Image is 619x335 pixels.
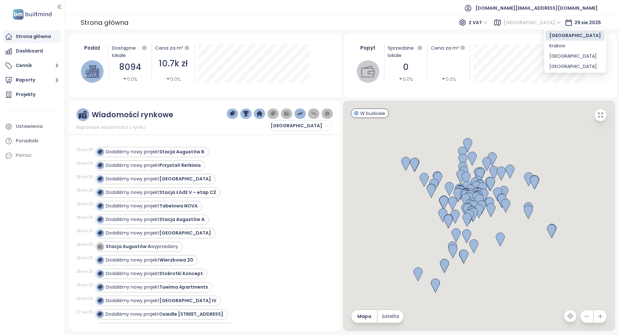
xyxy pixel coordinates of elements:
[504,18,561,27] span: Łódź
[159,311,224,317] strong: Osiedle [STREET_ADDRESS]
[98,177,102,181] img: icon
[123,76,137,83] div: 0.0%
[160,189,216,196] strong: Stacja Łódź V – etap C2
[545,30,605,41] div: Łódź
[160,284,208,290] strong: Tuwima Apartments
[76,296,94,301] div: 28 sie 25
[79,111,87,119] img: ruler
[76,124,146,131] span: Najnowsze wiadomości z rynku.
[76,215,94,220] div: 28 sie 25
[16,151,32,159] div: Pomoc
[106,216,206,223] div: Dodaliśmy nowy projekt .
[324,111,330,117] img: information-circle.png
[97,312,102,316] img: icon
[85,65,99,78] img: house
[76,174,94,180] div: 28 sie 25
[361,65,375,78] img: wallet
[270,111,276,117] img: price-tag-grey.png
[230,111,235,117] img: price-tag-dark-blue.png
[98,190,102,195] img: icon
[106,311,225,318] div: Dodaliśmy nowy projekt .
[106,243,179,250] div: wyprzedany.
[160,148,205,155] strong: Stacja Augustów B
[106,270,204,277] div: Dodaliśmy nowy projekt .
[76,269,94,274] div: 28 sie 25
[98,285,102,289] img: icon
[441,76,456,83] div: 0.0%
[76,147,94,153] div: 28 sie 25
[16,137,38,145] div: Poradniki
[549,53,601,60] div: [GEOGRAPHIC_DATA]
[166,77,170,81] span: caret-down
[76,187,94,193] div: 28 sie 25
[98,149,102,154] img: icon
[351,310,377,323] button: Mapa
[16,91,35,99] div: Projekty
[355,44,381,52] div: Popyt
[166,76,181,83] div: 0.0%
[11,8,54,21] img: logo
[160,257,194,263] strong: Wierzbowa 20
[76,228,94,234] div: 28 sie 25
[297,111,303,117] img: price-increases.png
[76,282,94,288] div: 28 sie 25
[469,18,488,27] span: Z VAT
[357,313,371,320] span: Mapa
[549,63,601,70] div: [GEOGRAPHIC_DATA]
[81,17,129,28] div: Strona główna
[98,258,102,262] img: icon
[441,77,446,81] span: caret-down
[76,242,94,247] div: 28 sie 25
[545,51,605,61] div: Poznań
[123,77,127,81] span: caret-down
[160,270,203,277] strong: Stokrotki Koncept
[271,121,329,130] span: Łódź
[76,255,94,261] div: 28 sie 25
[106,257,195,263] div: Dodaliśmy nowy projekt .
[98,163,102,167] img: icon
[545,61,605,72] div: Warszawa
[398,77,403,81] span: caret-down
[3,135,61,148] a: Poradniki
[98,204,102,208] img: icon
[160,216,205,223] strong: Stacja Augustów A
[160,297,217,304] strong: [GEOGRAPHIC_DATA] IV
[76,323,93,329] div: 27 sie 25
[98,271,102,276] img: icon
[106,148,205,155] div: Dodaliśmy nowy projekt .
[3,149,61,162] div: Pomoc
[160,162,201,168] strong: Przystań Retkinia
[16,47,43,55] div: Dashboard
[475,0,598,16] span: [DOMAIN_NAME][EMAIL_ADDRESS][DOMAIN_NAME]
[160,230,211,236] strong: [GEOGRAPHIC_DATA]
[16,122,43,130] div: Ustawienia
[106,284,209,291] div: Dodaliśmy nowy projekt .
[106,243,151,250] strong: Stacja Augustów A
[112,44,148,59] div: Dostępne lokale
[378,310,404,323] button: Satelita
[106,203,199,209] div: Dodaliśmy nowy projekt .
[257,111,263,117] img: home-dark-blue.png
[106,176,212,182] div: Dodaliśmy nowy projekt .
[3,59,61,72] button: Cennik
[431,44,467,52] div: Cena za m²
[98,231,102,235] img: icon
[106,297,218,304] div: Dodaliśmy nowy projekt .
[388,44,424,59] div: Sprzedane lokale
[311,111,317,117] img: price-decreases.png
[92,111,173,119] div: Wiadomości rynkowe
[76,309,93,315] div: 27 sie 25
[112,61,148,74] div: 8094
[549,42,601,49] div: Krakow
[98,244,102,249] img: icon
[16,33,51,41] div: Strona główna
[106,189,217,196] div: Dodaliśmy nowy projekt .
[360,110,385,117] span: W budowie
[80,44,105,52] div: Podaż
[284,111,290,117] img: wallet-dark-grey.png
[106,162,202,169] div: Dodaliśmy nowy projekt .
[545,41,605,51] div: Krakow
[549,32,601,39] div: [GEOGRAPHIC_DATA]
[3,74,61,87] button: Raporty
[98,217,102,222] img: icon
